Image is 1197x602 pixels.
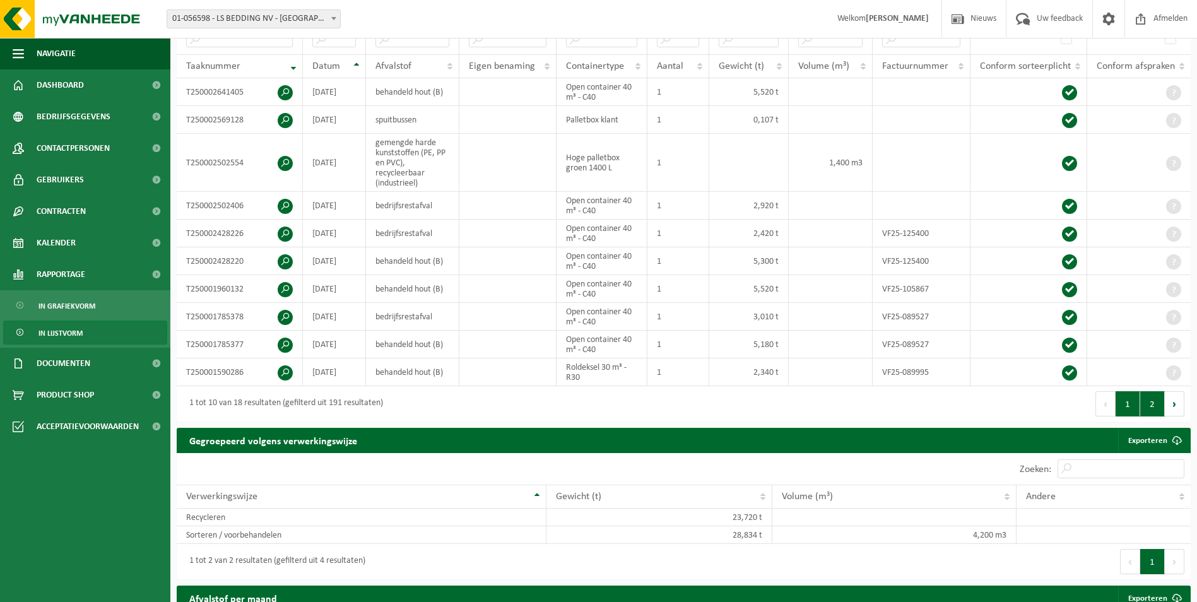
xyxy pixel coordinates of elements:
[1020,464,1051,475] label: Zoeken:
[873,220,970,247] td: VF25-125400
[566,61,624,71] span: Containertype
[37,379,94,411] span: Product Shop
[37,164,84,196] span: Gebruikers
[366,303,459,331] td: bedrijfsrestafval
[177,509,546,526] td: Recycleren
[709,275,788,303] td: 5,520 t
[177,134,303,192] td: T250002502554
[772,526,1016,544] td: 4,200 m3
[556,492,601,502] span: Gewicht (t)
[366,358,459,386] td: behandeld hout (B)
[3,321,167,345] a: In lijstvorm
[366,78,459,106] td: behandeld hout (B)
[177,247,303,275] td: T250002428220
[647,247,709,275] td: 1
[186,492,257,502] span: Verwerkingswijze
[647,275,709,303] td: 1
[375,61,411,71] span: Afvalstof
[303,275,366,303] td: [DATE]
[557,247,647,275] td: Open container 40 m³ - C40
[1165,391,1184,416] button: Next
[303,192,366,220] td: [DATE]
[366,192,459,220] td: bedrijfsrestafval
[167,9,341,28] span: 01-056598 - LS BEDDING NV - MALDEGEM
[37,348,90,379] span: Documenten
[557,331,647,358] td: Open container 40 m³ - C40
[366,220,459,247] td: bedrijfsrestafval
[647,331,709,358] td: 1
[303,247,366,275] td: [DATE]
[303,134,366,192] td: [DATE]
[782,492,833,502] span: Volume (m³)
[303,303,366,331] td: [DATE]
[709,358,788,386] td: 2,340 t
[546,526,772,544] td: 28,834 t
[557,358,647,386] td: Roldeksel 30 m³ - R30
[719,61,764,71] span: Gewicht (t)
[366,106,459,134] td: spuitbussen
[366,331,459,358] td: behandeld hout (B)
[177,526,546,544] td: Sorteren / voorbehandelen
[177,106,303,134] td: T250002569128
[1026,492,1056,502] span: Andere
[183,550,365,573] div: 1 tot 2 van 2 resultaten (gefilterd uit 4 resultaten)
[557,134,647,192] td: Hoge palletbox groen 1400 L
[303,78,366,106] td: [DATE]
[647,192,709,220] td: 1
[709,192,788,220] td: 2,920 t
[709,106,788,134] td: 0,107 t
[873,303,970,331] td: VF25-089527
[37,69,84,101] span: Dashboard
[37,259,85,290] span: Rapportage
[177,358,303,386] td: T250001590286
[647,303,709,331] td: 1
[647,78,709,106] td: 1
[798,61,849,71] span: Volume (m³)
[1120,549,1140,574] button: Previous
[709,303,788,331] td: 3,010 t
[366,247,459,275] td: behandeld hout (B)
[866,14,929,23] strong: [PERSON_NAME]
[37,38,76,69] span: Navigatie
[709,78,788,106] td: 5,520 t
[37,133,110,164] span: Contactpersonen
[177,220,303,247] td: T250002428226
[557,220,647,247] td: Open container 40 m³ - C40
[167,10,340,28] span: 01-056598 - LS BEDDING NV - MALDEGEM
[709,331,788,358] td: 5,180 t
[177,78,303,106] td: T250002641405
[38,294,95,318] span: In grafiekvorm
[37,227,76,259] span: Kalender
[183,392,383,415] div: 1 tot 10 van 18 resultaten (gefilterd uit 191 resultaten)
[303,331,366,358] td: [DATE]
[647,358,709,386] td: 1
[1095,391,1116,416] button: Previous
[186,61,240,71] span: Taaknummer
[469,61,535,71] span: Eigen benaming
[303,220,366,247] td: [DATE]
[873,275,970,303] td: VF25-105867
[1140,549,1165,574] button: 1
[647,220,709,247] td: 1
[647,106,709,134] td: 1
[37,411,139,442] span: Acceptatievoorwaarden
[177,275,303,303] td: T250001960132
[882,61,948,71] span: Factuurnummer
[980,61,1071,71] span: Conform sorteerplicht
[557,303,647,331] td: Open container 40 m³ - C40
[709,247,788,275] td: 5,300 t
[177,331,303,358] td: T250001785377
[789,134,873,192] td: 1,400 m3
[303,358,366,386] td: [DATE]
[557,78,647,106] td: Open container 40 m³ - C40
[177,428,370,452] h2: Gegroepeerd volgens verwerkingswijze
[37,196,86,227] span: Contracten
[303,106,366,134] td: [DATE]
[557,192,647,220] td: Open container 40 m³ - C40
[647,134,709,192] td: 1
[177,192,303,220] td: T250002502406
[1116,391,1140,416] button: 1
[546,509,772,526] td: 23,720 t
[873,331,970,358] td: VF25-089527
[177,303,303,331] td: T250001785378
